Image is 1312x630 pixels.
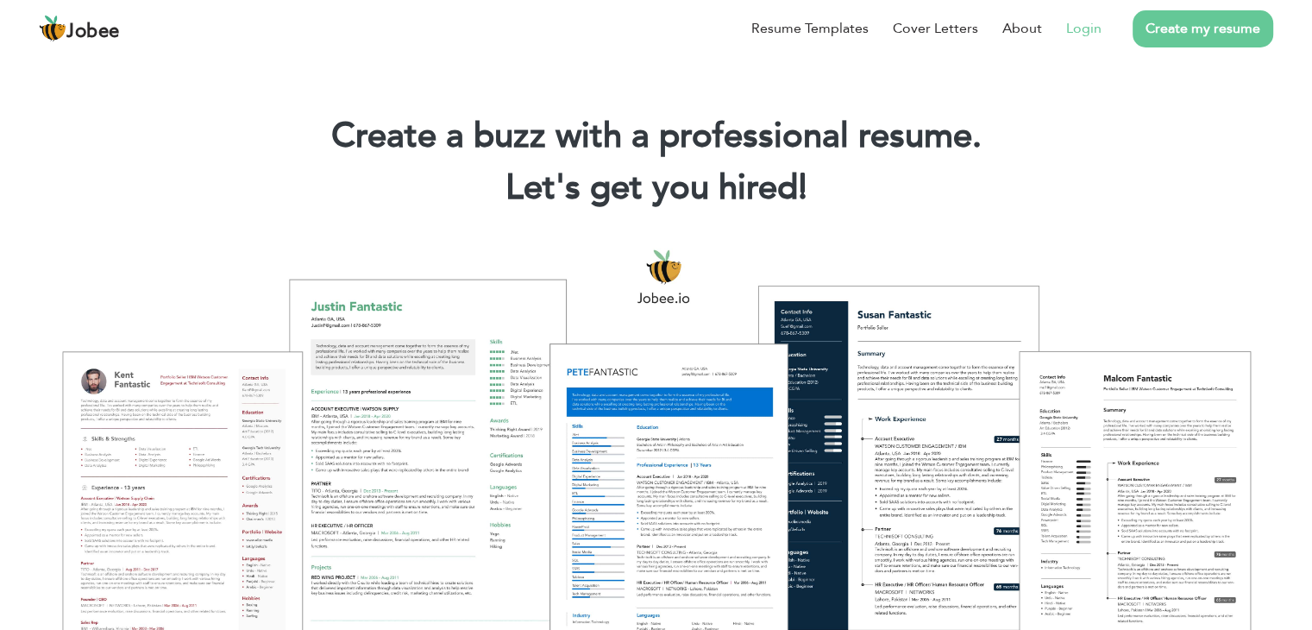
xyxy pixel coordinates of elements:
[66,22,120,41] span: Jobee
[1066,18,1102,39] a: Login
[590,164,807,211] span: get you hired!
[26,166,1286,211] h2: Let's
[26,114,1286,159] h1: Create a buzz with a professional resume.
[799,164,807,211] span: |
[751,18,869,39] a: Resume Templates
[39,15,66,42] img: jobee.io
[893,18,978,39] a: Cover Letters
[1133,10,1273,47] a: Create my resume
[1002,18,1042,39] a: About
[39,15,120,42] a: Jobee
